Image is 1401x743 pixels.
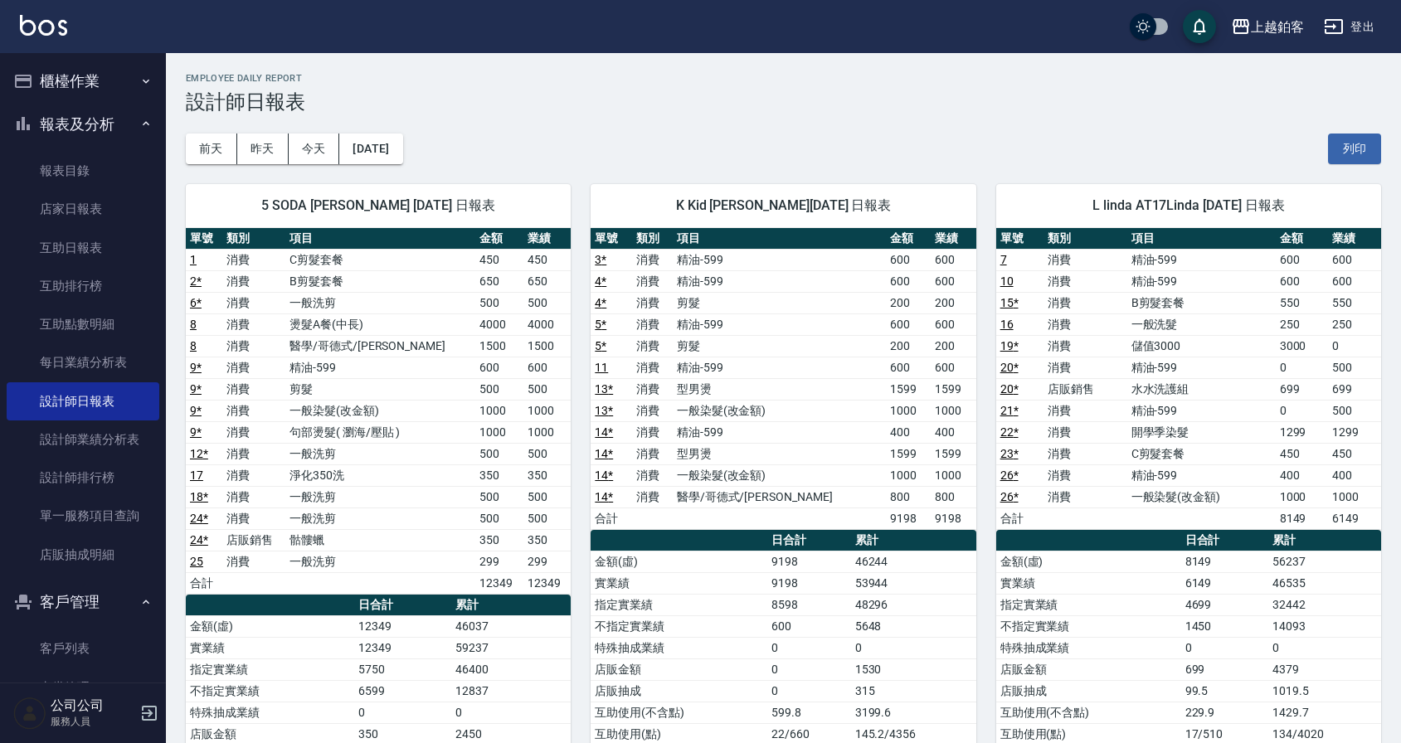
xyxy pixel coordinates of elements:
[632,292,673,313] td: 消費
[285,507,475,529] td: 一般洗剪
[673,249,886,270] td: 精油-599
[632,443,673,464] td: 消費
[451,658,571,680] td: 46400
[222,313,285,335] td: 消費
[7,420,159,459] a: 設計師業績分析表
[931,507,975,529] td: 9198
[591,637,767,658] td: 特殊抽成業績
[673,292,886,313] td: 剪髮
[190,555,203,568] a: 25
[767,702,851,723] td: 599.8
[523,357,572,378] td: 600
[523,313,572,335] td: 4000
[673,486,886,507] td: 醫學/哥德式/[PERSON_NAME]
[475,551,523,572] td: 299
[591,551,767,572] td: 金額(虛)
[886,335,931,357] td: 200
[475,313,523,335] td: 4000
[186,637,354,658] td: 實業績
[767,594,851,615] td: 8598
[475,292,523,313] td: 500
[523,400,572,421] td: 1000
[186,572,222,594] td: 合計
[285,551,475,572] td: 一般洗剪
[996,702,1181,723] td: 互助使用(不含點)
[1043,400,1126,421] td: 消費
[767,551,851,572] td: 9198
[523,378,572,400] td: 500
[1181,658,1269,680] td: 699
[523,270,572,292] td: 650
[285,292,475,313] td: 一般洗剪
[285,270,475,292] td: B剪髮套餐
[1328,357,1381,378] td: 500
[1000,274,1014,288] a: 10
[1181,572,1269,594] td: 6149
[354,658,451,680] td: 5750
[7,497,159,535] a: 單一服務項目查詢
[632,421,673,443] td: 消費
[767,680,851,702] td: 0
[354,615,451,637] td: 12349
[354,680,451,702] td: 6599
[1183,10,1216,43] button: save
[222,464,285,486] td: 消費
[931,313,975,335] td: 600
[886,292,931,313] td: 200
[931,443,975,464] td: 1599
[1276,421,1329,443] td: 1299
[190,253,197,266] a: 1
[851,637,976,658] td: 0
[475,400,523,421] td: 1000
[931,486,975,507] td: 800
[1276,443,1329,464] td: 450
[523,335,572,357] td: 1500
[1016,197,1361,214] span: L linda AT17Linda [DATE] 日報表
[7,190,159,228] a: 店家日報表
[7,229,159,267] a: 互助日報表
[523,249,572,270] td: 450
[523,551,572,572] td: 299
[886,507,931,529] td: 9198
[1268,680,1381,702] td: 1019.5
[354,637,451,658] td: 12349
[886,228,931,250] th: 金額
[1328,486,1381,507] td: 1000
[1127,313,1276,335] td: 一般洗髮
[886,421,931,443] td: 400
[996,658,1181,680] td: 店販金額
[886,400,931,421] td: 1000
[1276,464,1329,486] td: 400
[1043,357,1126,378] td: 消費
[591,572,767,594] td: 實業績
[7,267,159,305] a: 互助排行榜
[1127,335,1276,357] td: 儲值3000
[1251,17,1304,37] div: 上越鉑客
[1276,270,1329,292] td: 600
[222,551,285,572] td: 消費
[13,697,46,730] img: Person
[931,378,975,400] td: 1599
[632,486,673,507] td: 消費
[1268,551,1381,572] td: 56237
[886,357,931,378] td: 600
[931,249,975,270] td: 600
[7,60,159,103] button: 櫃檯作業
[222,335,285,357] td: 消費
[222,400,285,421] td: 消費
[7,382,159,420] a: 設計師日報表
[451,637,571,658] td: 59237
[1268,594,1381,615] td: 32442
[591,228,631,250] th: 單號
[451,702,571,723] td: 0
[996,507,1044,529] td: 合計
[886,443,931,464] td: 1599
[222,507,285,529] td: 消費
[996,594,1181,615] td: 指定實業績
[1043,313,1126,335] td: 消費
[1276,400,1329,421] td: 0
[20,15,67,36] img: Logo
[475,529,523,551] td: 350
[886,378,931,400] td: 1599
[354,702,451,723] td: 0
